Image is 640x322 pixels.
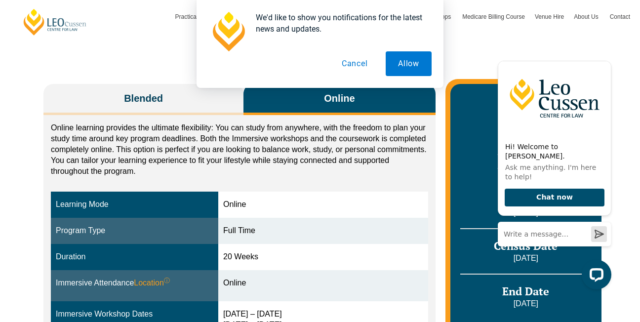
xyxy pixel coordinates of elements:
[248,12,432,35] div: We'd like to show you notifications for the latest news and updates.
[124,91,163,105] span: Blended
[164,277,170,284] sup: ⓘ
[223,225,423,237] div: Full Time
[223,199,423,210] div: Online
[56,251,213,263] div: Duration
[386,51,432,76] button: Allow
[460,253,592,264] p: [DATE]
[56,199,213,210] div: Learning Mode
[460,149,592,173] h2: Dates
[56,278,213,289] div: Immersive Attendance
[51,122,428,177] p: Online learning provides the ultimate flexibility: You can study from anywhere, with the freedom ...
[223,278,423,289] div: Online
[134,278,170,289] span: Location
[460,298,592,309] p: [DATE]
[324,91,355,105] span: Online
[460,207,592,218] p: [DATE]
[208,12,248,51] img: notification icon
[329,51,380,76] button: Cancel
[223,251,423,263] div: 20 Weeks
[56,225,213,237] div: Program Type
[56,309,213,320] div: Immersive Workshop Dates
[490,51,615,297] iframe: LiveChat chat widget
